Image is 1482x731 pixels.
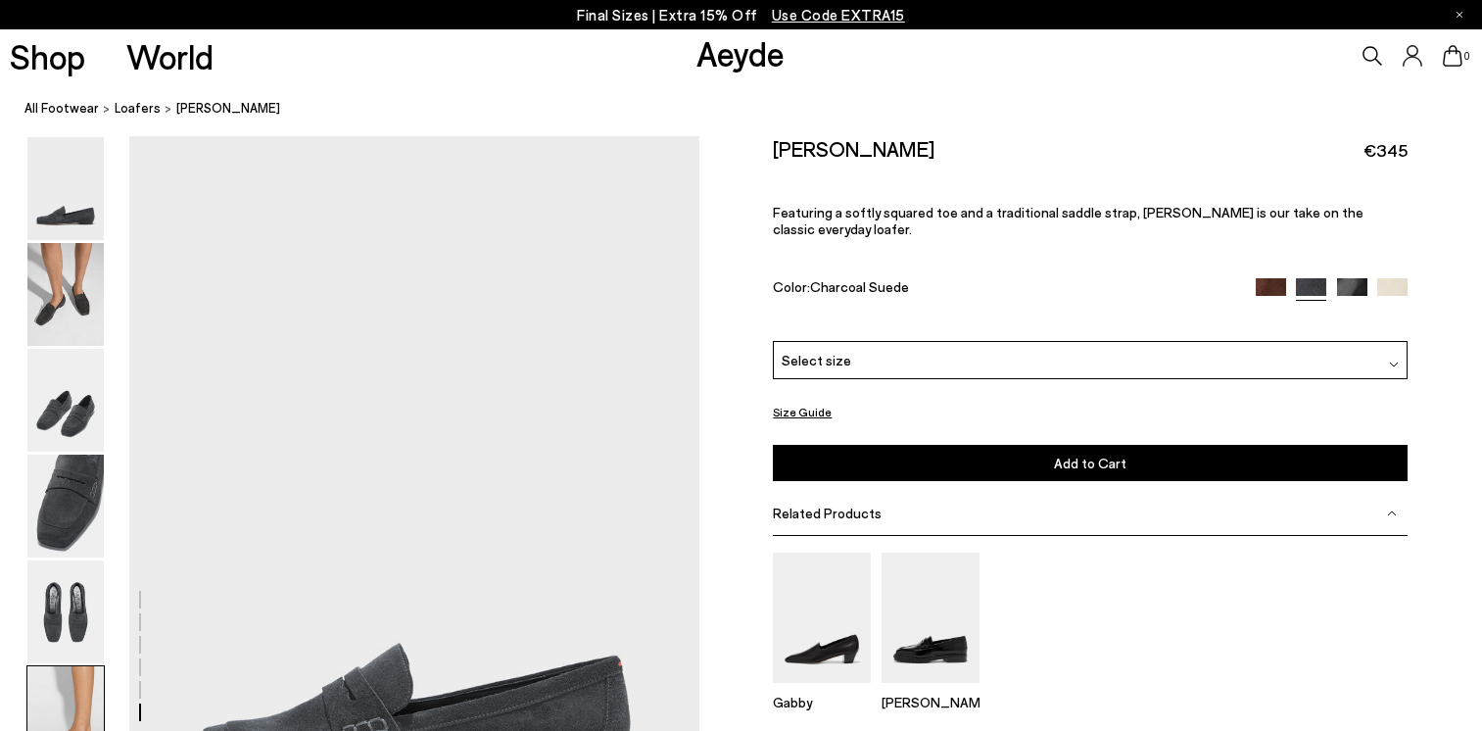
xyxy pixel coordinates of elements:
[773,669,871,710] a: Gabby Almond-Toe Loafers Gabby
[882,669,980,710] a: Leon Loafers [PERSON_NAME]
[115,100,161,116] span: Loafers
[27,349,104,452] img: Lana Suede Loafers - Image 3
[773,278,1235,301] div: Color:
[782,350,851,370] span: Select size
[1443,45,1462,67] a: 0
[773,204,1408,237] p: Featuring a softly squared toe and a traditional saddle strap, [PERSON_NAME] is our take on the c...
[1387,509,1397,518] img: svg%3E
[696,32,785,73] a: Aeyde
[126,39,214,73] a: World
[773,400,832,424] button: Size Guide
[810,278,909,295] span: Charcoal Suede
[882,694,980,710] p: [PERSON_NAME]
[24,98,99,119] a: All Footwear
[773,694,871,710] p: Gabby
[10,39,85,73] a: Shop
[773,136,934,161] h2: [PERSON_NAME]
[1054,455,1126,471] span: Add to Cart
[773,445,1408,481] button: Add to Cart
[176,98,280,119] span: [PERSON_NAME]
[27,560,104,663] img: Lana Suede Loafers - Image 5
[773,505,882,521] span: Related Products
[1389,360,1399,369] img: svg%3E
[115,98,161,119] a: Loafers
[772,6,905,24] span: Navigate to /collections/ss25-final-sizes
[27,455,104,558] img: Lana Suede Loafers - Image 4
[27,137,104,240] img: Lana Suede Loafers - Image 1
[773,553,871,683] img: Gabby Almond-Toe Loafers
[24,82,1482,136] nav: breadcrumb
[882,553,980,683] img: Leon Loafers
[1462,51,1472,62] span: 0
[577,3,905,27] p: Final Sizes | Extra 15% Off
[1363,138,1408,163] span: €345
[27,243,104,346] img: Lana Suede Loafers - Image 2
